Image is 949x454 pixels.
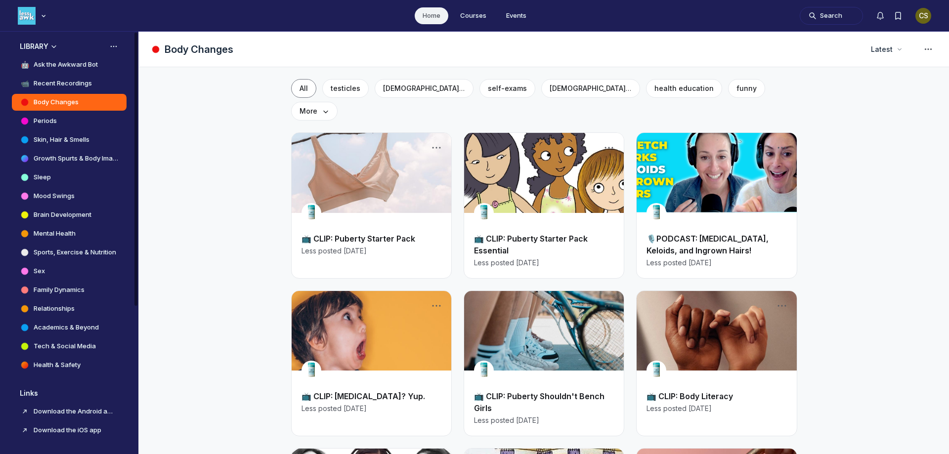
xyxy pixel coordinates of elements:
button: LinksExpand links [12,385,127,401]
a: 📺 CLIP: [MEDICAL_DATA]? Yup. [302,391,425,401]
span: Latest [871,44,893,54]
a: Brain Development [12,206,127,223]
h4: Family Dynamics [34,285,85,295]
h4: Sleep [34,172,51,182]
span: Less posted [647,404,687,413]
a: View user profile [474,366,494,375]
a: Periods [12,113,127,129]
span: Less posted [302,404,342,413]
a: Academics & Beyond [12,319,127,336]
button: health education [646,79,722,98]
button: User menu options [915,8,931,24]
span: [DATE] [689,404,712,413]
button: Notifications [871,7,889,25]
a: Less posted[DATE] [474,415,539,425]
button: View space group options [109,41,119,51]
h4: Download the Android app [34,407,115,416]
a: 📺 CLIP: Puberty Starter Pack [302,234,415,244]
a: View user profile [647,366,666,375]
button: [DEMOGRAPHIC_DATA] reproductive health [541,79,640,98]
span: self-exams [488,84,527,92]
button: Less Awkward Hub logo [18,6,48,26]
span: Less posted [474,258,514,268]
button: More [291,102,338,121]
a: Less posted[DATE] [647,403,712,413]
span: [DATE] [516,415,539,425]
a: 📺 CLIP: Puberty Starter Pack Essential [474,234,588,255]
h4: Academics & Beyond [34,323,99,332]
button: testicles [322,79,369,98]
button: Post actions [602,299,616,313]
a: Less posted[DATE] [302,246,367,255]
h4: Periods [34,116,57,126]
h1: Body Changes [165,42,233,56]
span: Links [20,388,38,398]
span: [DATE] [344,246,367,256]
svg: Space settings [922,43,934,55]
a: Body Changes [12,94,127,111]
a: Sex [12,263,127,280]
button: [DEMOGRAPHIC_DATA] anatomy [375,79,474,98]
button: Post actions [602,141,616,155]
a: View user profile [474,208,494,218]
h4: Mental Health [34,229,76,239]
a: Growth Spurts & Body Image [12,150,127,167]
a: Sleep [12,169,127,186]
div: Post actions [430,299,443,313]
div: Collapse space [49,41,59,51]
h4: Sex [34,266,45,276]
a: Health & Safety [12,357,127,373]
h3: LIBRARY [20,41,48,51]
a: Courses [452,7,494,24]
a: Mood Swings [12,188,127,205]
button: Post actions [775,299,789,313]
span: Less posted [647,258,687,268]
button: Search [800,7,863,25]
button: Post actions [775,141,789,155]
a: Less posted[DATE] [647,257,712,267]
span: All [300,84,308,92]
h4: Mood Swings [34,191,75,201]
span: [DATE] [689,258,712,268]
span: [DEMOGRAPHIC_DATA] reproductive health [550,84,696,92]
span: funny [736,84,757,92]
a: View user profile [647,208,666,218]
span: health education [654,84,714,92]
a: View user profile [302,208,321,218]
a: Download the Android appView sidebar link options [12,403,127,420]
a: Skin, Hair & Smells [12,131,127,148]
h4: Health & Safety [34,360,81,370]
h4: Relationships [34,304,75,314]
h4: Sports, Exercise & Nutrition [34,248,116,257]
a: Mental Health [12,225,127,242]
h4: Brain Development [34,210,91,220]
button: Post actions [430,141,443,155]
a: Family Dynamics [12,282,127,298]
a: Download the iOS appView sidebar link options [12,422,127,439]
button: LIBRARYCollapse space [12,39,127,54]
h4: Download the iOS app [34,425,115,435]
span: testicles [331,84,360,92]
a: 📺 CLIP: Puberty Shouldn't Bench Girls [474,391,604,413]
button: Latest [865,41,907,58]
h4: Tech & Social Media [34,341,96,351]
span: 🤖 [20,60,30,70]
button: Space settings [919,41,937,58]
a: Home [415,7,448,24]
h4: Ask the Awkward Bot [34,60,98,70]
a: View user profile [302,366,321,375]
a: 🎙️PODCAST: [MEDICAL_DATA], Keloids, and Ingrown Hairs! [647,234,769,255]
h4: Body Changes [34,97,79,107]
a: 📺 CLIP: Body Literacy [647,391,733,401]
header: Page Header [139,32,949,67]
span: [DEMOGRAPHIC_DATA] anatomy [383,84,491,92]
span: Less posted [474,415,514,425]
a: 🤖Ask the Awkward Bot [12,56,127,73]
button: All [291,79,316,98]
img: Less Awkward Hub logo [18,7,36,25]
button: funny [728,79,765,98]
